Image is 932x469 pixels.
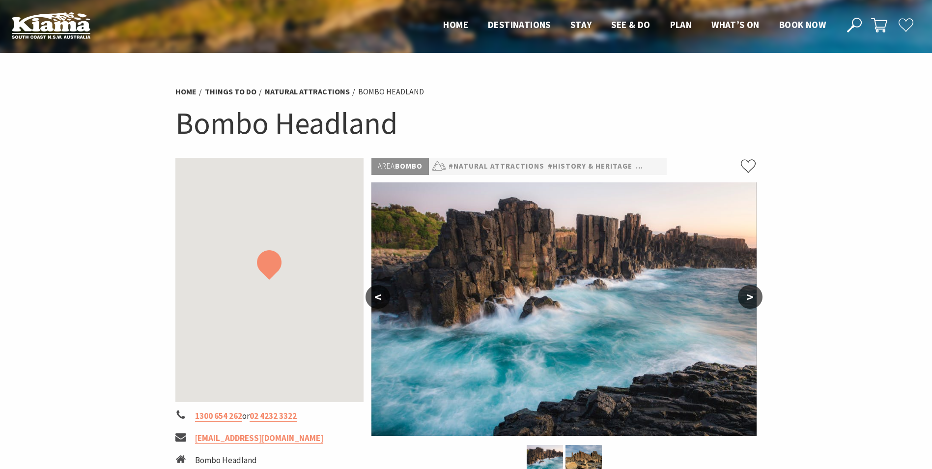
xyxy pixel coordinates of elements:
[449,160,544,173] a: #Natural Attractions
[175,87,197,97] a: Home
[366,285,390,309] button: <
[738,285,763,309] button: >
[175,103,757,143] h1: Bombo Headland
[570,19,592,30] span: Stay
[12,12,90,39] img: Kiama Logo
[195,410,242,422] a: 1300 654 262
[195,454,290,467] li: Bombo Headland
[371,182,757,436] img: Bombo Quarry
[670,19,692,30] span: Plan
[358,86,424,98] li: Bombo Headland
[378,161,395,171] span: Area
[265,87,350,97] a: Natural Attractions
[433,17,836,33] nav: Main Menu
[195,433,323,444] a: [EMAIL_ADDRESS][DOMAIN_NAME]
[443,19,468,30] span: Home
[611,19,650,30] span: See & Do
[250,410,297,422] a: 02 4232 3322
[205,87,256,97] a: Things To Do
[371,158,429,175] p: Bombo
[175,410,364,423] li: or
[548,160,632,173] a: #History & Heritage
[711,19,760,30] span: What’s On
[779,19,826,30] span: Book now
[488,19,551,30] span: Destinations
